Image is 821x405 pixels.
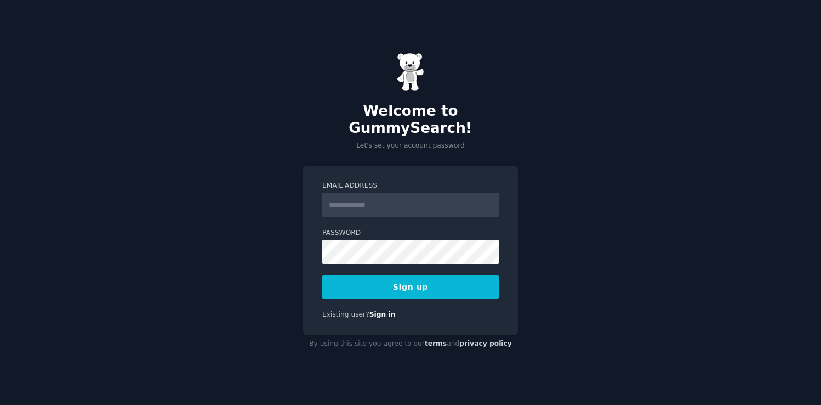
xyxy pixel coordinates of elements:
label: Email Address [322,181,499,191]
a: terms [425,340,447,347]
h2: Welcome to GummySearch! [303,103,518,137]
label: Password [322,228,499,238]
a: privacy policy [459,340,512,347]
p: Let's set your account password [303,141,518,151]
a: Sign in [369,311,396,318]
img: Gummy Bear [397,53,424,91]
div: By using this site you agree to our and [303,335,518,353]
button: Sign up [322,275,499,299]
span: Existing user? [322,311,369,318]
